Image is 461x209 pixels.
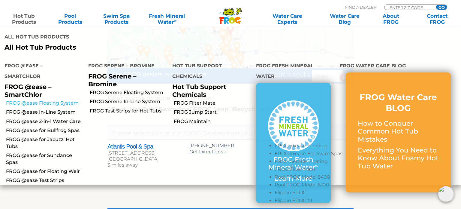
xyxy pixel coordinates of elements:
a: FROG @ease In-Line System [6,109,84,115]
h4: FROG Water Care Blog [340,60,456,72]
h4: FROG @ease – SmartChlor [5,60,79,83]
a: FROG Maintain [174,118,252,125]
p: FROG @ease – SmartChlor [5,83,79,98]
a: FROG Jump Start [174,109,252,115]
a: FROG @ease for Floating Weir [6,168,84,175]
a: Water CareBlog [327,13,363,25]
h3: FROG Water Care BLOG [358,92,439,114]
li: Flippin FROG [275,190,354,198]
li: Pool FROG Model 6100 [275,182,354,190]
input: GO [436,5,447,10]
a: FROG Fresh Mineral Water∞ Learn More [268,100,319,186]
img: openIcon [438,186,454,202]
a: All Hot Tub Products [5,44,226,51]
li: FROG @ease Floating [275,143,354,151]
p: FROG Serene – Bromine [88,72,163,88]
a: Get Directions » [189,149,227,155]
a: Water CareExperts [258,13,316,25]
a: Fresh MineralWater∞ [145,13,190,25]
li: FROG Filter Mate [275,166,354,174]
a: FROG Serene Floating System [90,89,167,96]
li: FROG @ease For Swim Spas [275,151,354,158]
a: FROG @ease Test Strips [6,177,84,184]
p: How to Conquer Common Hot Tub Mistakes [358,120,439,143]
a: Hot TubProducts [6,13,42,25]
sup: ∞ [174,18,176,23]
p: Find A Dealer [345,5,376,10]
p: Hot Tub Support Chemicals [172,83,247,98]
a: FROG @ease for Sundance Spas [6,152,84,166]
div: [GEOGRAPHIC_DATA] [107,156,189,162]
h4: FROG Serene – Bromine [88,60,163,72]
h4: All Hot Tub Products [5,32,226,44]
a: AboutFROG [373,13,409,25]
li: Pool FROG Model 5400 [275,174,354,182]
div: [STREET_ADDRESS] [107,150,189,156]
a: ContactFROG [419,13,455,25]
a: [PHONE_NUMBER] [189,143,236,149]
a: FROG @ease for Bullfrog Spas [6,127,84,134]
li: FROG Serene Floating [275,158,354,166]
a: FROG Water Care BLOG How to Conquer Common Hot Tub Mistakes Everything You Need to Know About Foa... [358,92,439,173]
h4: Hot Tub Support Chemicals [172,60,247,83]
a: FROG @ease Floating System [6,100,84,106]
h2: Atlantis Pool & Spa [107,143,189,150]
h4: FROG Fresh Mineral Water [256,60,331,83]
a: PoolProducts [52,13,88,25]
input: Zip Code Form [389,5,429,10]
a: FROG Serene In-Line System [90,98,167,105]
span: 3 miles away [107,162,137,168]
a: FROG Test Strips for Hot Tubs [90,108,167,114]
a: FROG @ease for Jacuzzi Hot Tubs [6,136,84,150]
li: Flippin FROG XL [275,198,354,205]
a: FROG Filter Mate [174,100,252,106]
p: Everything You Need to Know About Foamy Hot Tub Water [358,146,439,170]
a: FROG @ease 2-in-1 Water Care [6,118,84,125]
a: Swim SpaProducts [98,13,134,25]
